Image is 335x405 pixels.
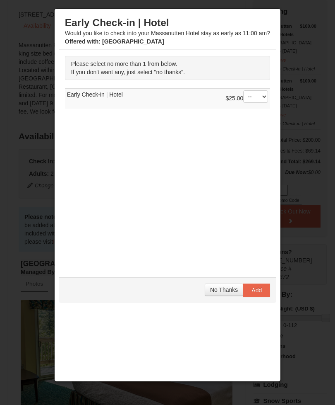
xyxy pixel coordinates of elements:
strong: : [GEOGRAPHIC_DATA] [65,38,164,45]
h3: Early Check-in | Hotel [65,17,270,29]
td: Early Check-in | Hotel [65,89,270,109]
span: Add [251,287,262,293]
div: $25.00 [225,90,268,107]
span: If you don't want any, just select "no thanks". [71,69,185,75]
span: Please select no more than 1 from below. [71,61,177,67]
button: No Thanks [205,284,243,296]
button: Add [243,284,270,297]
span: Offered with [65,38,99,45]
div: Would you like to check into your Massanutten Hotel stay as early as 11:00 am? [65,17,270,46]
span: No Thanks [210,286,238,293]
